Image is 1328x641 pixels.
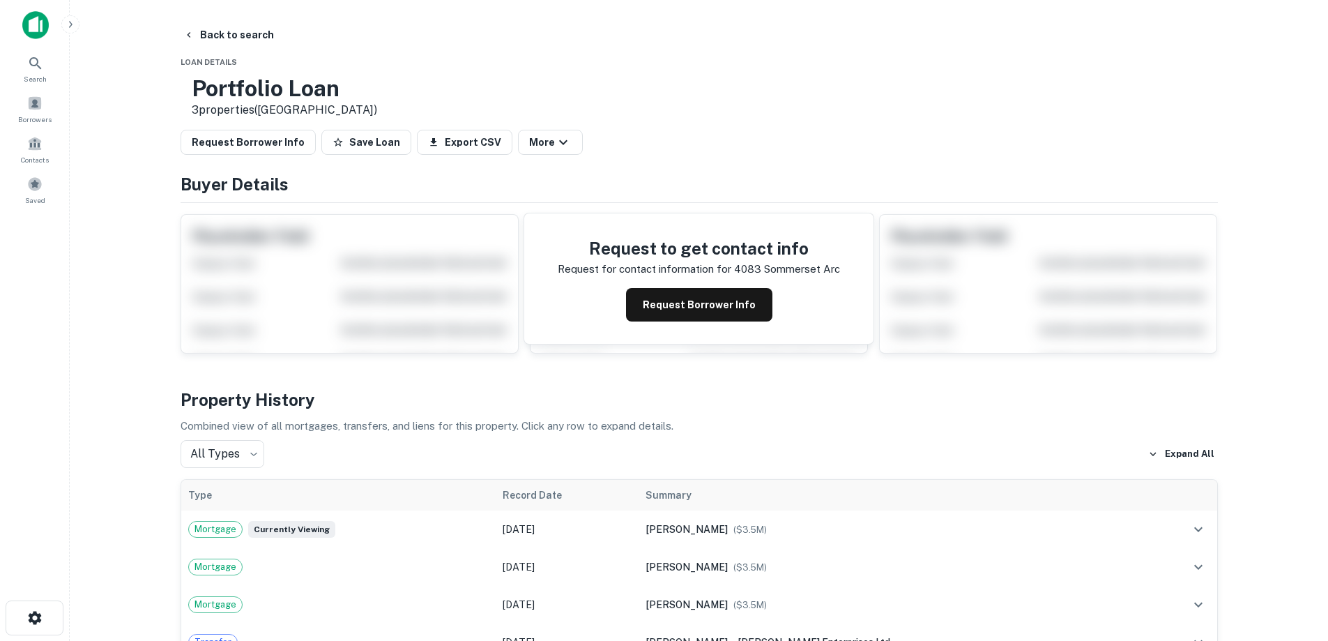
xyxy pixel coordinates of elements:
[189,560,242,574] span: Mortgage
[733,525,767,535] span: ($ 3.5M )
[1186,593,1210,617] button: expand row
[496,480,639,511] th: Record Date
[4,171,66,209] a: Saved
[21,154,49,165] span: Contacts
[181,440,264,468] div: All Types
[646,599,728,610] span: [PERSON_NAME]
[1145,444,1218,465] button: Expand All
[496,511,639,548] td: [DATE]
[733,562,767,573] span: ($ 3.5M )
[558,236,840,261] h4: Request to get contact info
[558,261,731,278] p: Request for contact information for
[181,387,1218,412] h4: Property History
[646,524,728,535] span: [PERSON_NAME]
[496,586,639,624] td: [DATE]
[25,195,45,206] span: Saved
[4,50,66,87] a: Search
[181,58,237,66] span: Loan Details
[4,130,66,168] a: Contacts
[4,90,66,128] a: Borrowers
[192,75,377,102] h3: Portfolio Loan
[178,22,280,47] button: Back to search
[18,114,52,125] span: Borrowers
[518,130,583,155] button: More
[1186,518,1210,541] button: expand row
[22,11,49,39] img: capitalize-icon.png
[248,521,335,538] span: Currently viewing
[189,598,242,612] span: Mortgage
[192,102,377,119] p: 3 properties ([GEOGRAPHIC_DATA])
[626,288,772,322] button: Request Borrower Info
[733,600,767,610] span: ($ 3.5M )
[1186,555,1210,579] button: expand row
[189,522,242,536] span: Mortgage
[181,130,316,155] button: Request Borrower Info
[639,480,1143,511] th: Summary
[417,130,512,155] button: Export CSV
[646,561,728,573] span: [PERSON_NAME]
[734,261,840,278] p: 4083 sommerset arc
[1258,529,1328,596] iframe: Chat Widget
[181,418,1218,435] p: Combined view of all mortgages, transfers, and liens for this property. Click any row to expand d...
[321,130,411,155] button: Save Loan
[181,480,496,511] th: Type
[24,73,47,84] span: Search
[496,548,639,586] td: [DATE]
[181,172,1218,197] h4: Buyer Details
